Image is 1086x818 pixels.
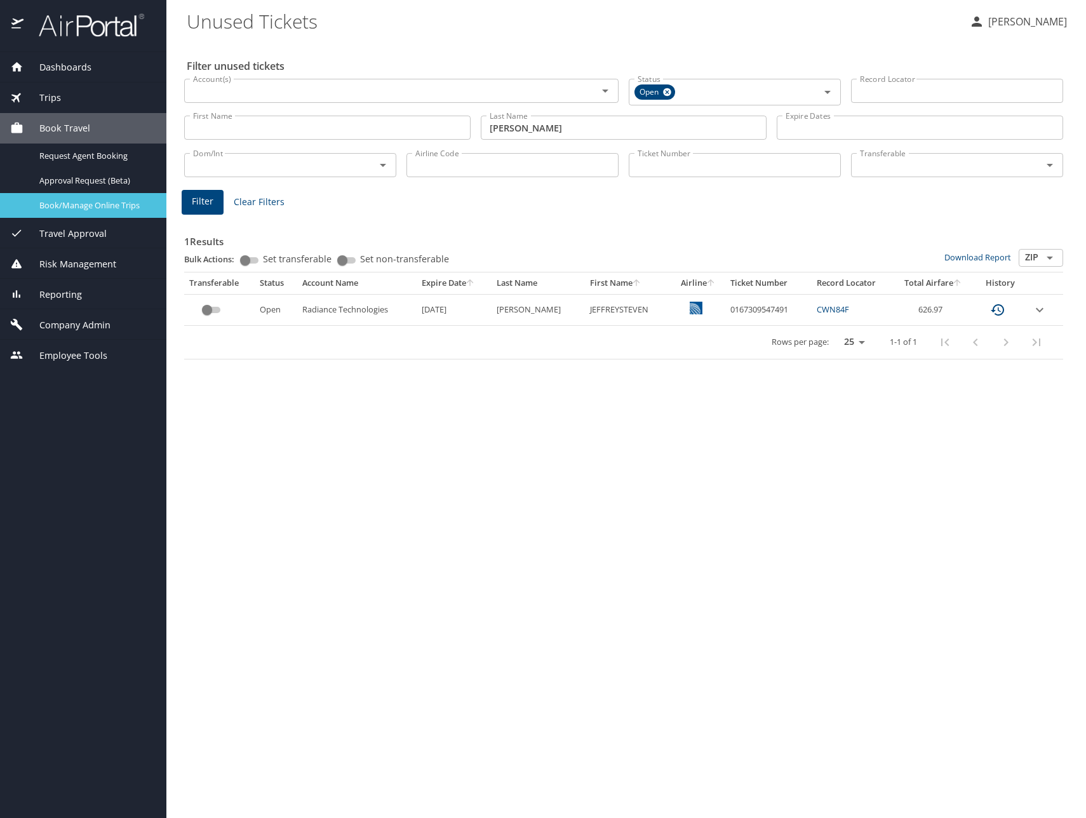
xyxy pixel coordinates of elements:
button: Clear Filters [229,191,290,214]
button: Open [596,82,614,100]
th: Status [255,272,297,294]
th: Ticket Number [725,272,812,294]
button: sort [707,279,716,288]
span: Clear Filters [234,194,285,210]
button: Open [374,156,392,174]
span: Open [634,86,666,99]
span: Set non-transferable [360,255,449,264]
td: JEFFREYSTEVEN [585,294,672,325]
button: sort [953,279,962,288]
td: [DATE] [417,294,492,325]
p: Rows per page: [772,338,829,346]
p: Bulk Actions: [184,253,245,265]
th: Expire Date [417,272,492,294]
span: Request Agent Booking [39,150,151,162]
span: Filter [192,194,213,210]
button: Filter [182,190,224,215]
span: Risk Management [23,257,116,271]
th: Airline [672,272,725,294]
span: Employee Tools [23,349,107,363]
td: 0167309547491 [725,294,812,325]
a: CWN84F [817,304,849,315]
span: Set transferable [263,255,332,264]
h1: Unused Tickets [187,1,959,41]
div: Transferable [189,278,250,289]
p: 1-1 of 1 [890,338,917,346]
span: Trips [23,91,61,105]
button: sort [466,279,475,288]
div: Open [634,84,675,100]
th: Account Name [297,272,417,294]
th: Total Airfare [893,272,973,294]
td: Radiance Technologies [297,294,417,325]
img: United Airlines [690,302,702,314]
button: expand row [1032,302,1047,318]
th: Last Name [492,272,585,294]
td: 626.97 [893,294,973,325]
span: Approval Request (Beta) [39,175,151,187]
button: Open [1041,156,1059,174]
table: custom pagination table [184,272,1063,359]
h2: Filter unused tickets [187,56,1066,76]
th: Record Locator [812,272,894,294]
button: Open [819,83,836,101]
select: rows per page [834,333,869,352]
button: Open [1041,249,1059,267]
img: airportal-logo.png [25,13,144,37]
th: History [973,272,1027,294]
span: Reporting [23,288,82,302]
button: [PERSON_NAME] [964,10,1072,33]
span: Travel Approval [23,227,107,241]
span: Company Admin [23,318,111,332]
span: Book Travel [23,121,90,135]
a: Download Report [944,251,1011,263]
td: [PERSON_NAME] [492,294,585,325]
img: icon-airportal.png [11,13,25,37]
span: Dashboards [23,60,91,74]
th: First Name [585,272,672,294]
p: [PERSON_NAME] [984,14,1067,29]
td: Open [255,294,297,325]
h3: 1 Results [184,227,1063,249]
button: sort [633,279,641,288]
span: Book/Manage Online Trips [39,199,151,211]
